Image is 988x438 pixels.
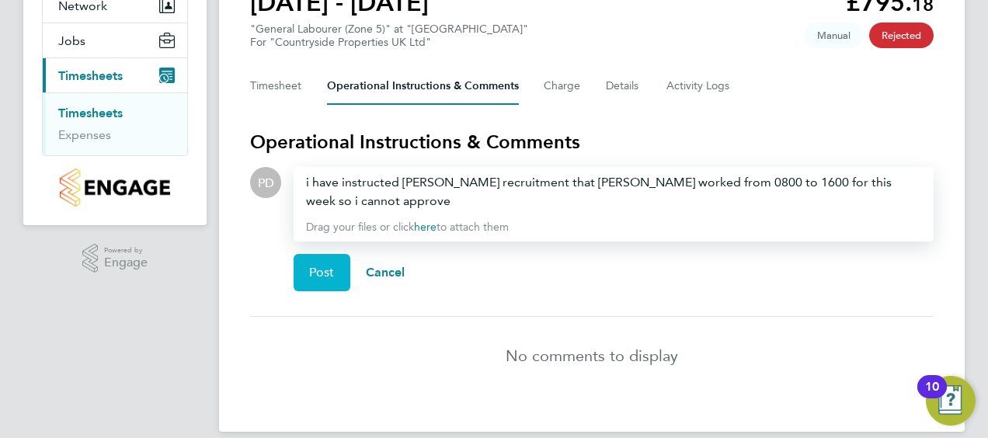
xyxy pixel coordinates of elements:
button: Jobs [43,23,187,57]
a: here [414,221,437,234]
a: Go to home page [42,169,188,207]
button: Operational Instructions & Comments [327,68,519,105]
span: This timesheet has been rejected. [869,23,934,48]
button: Post [294,254,350,291]
button: Activity Logs [666,68,732,105]
span: Timesheets [58,68,123,83]
div: Pete Darbyshire [250,167,281,198]
button: Details [606,68,642,105]
button: Cancel [350,254,421,291]
h3: Operational Instructions & Comments [250,130,934,155]
button: Timesheets [43,58,187,92]
a: Expenses [58,127,111,142]
button: Timesheet [250,68,302,105]
span: Engage [104,256,148,269]
a: Timesheets [58,106,123,120]
button: Open Resource Center, 10 new notifications [926,376,976,426]
div: 10 [925,387,939,407]
span: Powered by [104,244,148,257]
span: This timesheet was manually created. [805,23,863,48]
span: PD [258,174,274,191]
div: i have instructed [PERSON_NAME] recruitment that [PERSON_NAME] worked from 0800 to 1600 for this ... [306,173,921,210]
span: Cancel [366,265,405,280]
div: For "Countryside Properties UK Ltd" [250,36,528,49]
button: Charge [544,68,581,105]
img: countryside-properties-logo-retina.png [60,169,169,207]
div: "General Labourer (Zone 5)" at "[GEOGRAPHIC_DATA]" [250,23,528,49]
span: Post [309,265,335,280]
a: Powered byEngage [82,244,148,273]
span: Drag your files or click to attach them [306,221,509,234]
p: No comments to display [506,345,678,367]
span: Jobs [58,33,85,48]
div: Timesheets [43,92,187,155]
